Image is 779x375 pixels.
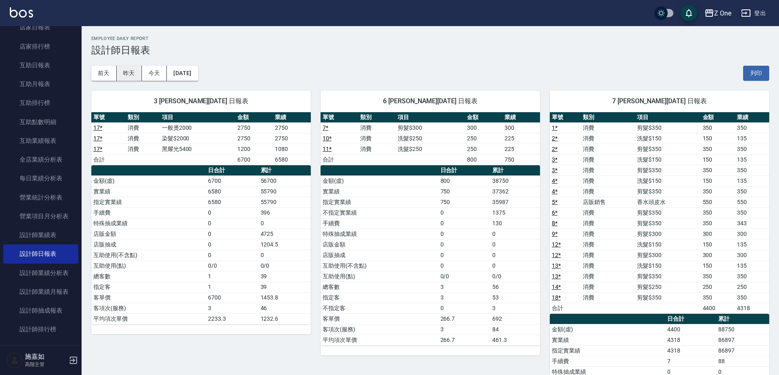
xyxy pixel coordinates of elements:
button: 前天 [91,66,117,81]
td: 洗髮$150 [635,239,701,250]
td: 實業績 [321,186,438,197]
td: 0 [438,260,490,271]
td: 香水頭皮水 [635,197,701,207]
td: 300 [701,250,735,260]
td: 消費 [126,133,160,144]
td: 洗髮$250 [396,144,465,154]
td: 消費 [581,207,635,218]
td: 3 [206,303,258,313]
td: 消費 [581,144,635,154]
th: 金額 [235,112,273,123]
table: a dense table [91,112,311,165]
td: 350 [735,186,769,197]
td: 指定實業績 [321,197,438,207]
td: 剪髮$300 [396,122,465,133]
td: 客項次(服務) [91,303,206,313]
td: 350 [701,207,735,218]
th: 金額 [465,112,502,123]
td: 剪髮$350 [635,122,701,133]
div: Z One [714,8,731,18]
a: 商品銷售排行榜 [3,339,78,358]
td: 300 [701,229,735,239]
td: 150 [701,175,735,186]
button: 列印 [743,66,769,81]
td: 消費 [581,260,635,271]
td: 0/0 [438,271,490,282]
td: 1232.6 [259,313,311,324]
td: 35987 [490,197,540,207]
td: 692 [490,313,540,324]
td: 350 [735,165,769,175]
table: a dense table [321,165,540,346]
td: 6580 [206,197,258,207]
td: 3 [438,292,490,303]
button: [DATE] [167,66,198,81]
td: 300 [465,122,502,133]
td: 合計 [321,154,358,165]
td: 剪髮$350 [635,271,701,282]
a: 互助月報表 [3,75,78,93]
td: 225 [502,144,540,154]
a: 設計師業績表 [3,226,78,244]
td: 洗髮$150 [635,260,701,271]
td: 0 [206,218,258,229]
p: 高階主管 [25,361,66,368]
td: 7 [665,356,716,366]
td: 消費 [581,239,635,250]
td: 消費 [358,133,396,144]
td: 1 [206,282,258,292]
td: 39 [259,282,311,292]
td: 6700 [206,175,258,186]
button: 登出 [738,6,769,21]
td: 不指定實業績 [321,207,438,218]
td: 350 [735,271,769,282]
td: 3 [438,282,490,292]
a: 互助業績報表 [3,131,78,150]
td: 消費 [126,122,160,133]
td: 一般燙2000 [160,122,235,133]
td: 461.3 [490,335,540,345]
td: 350 [701,165,735,175]
td: 手續費 [91,207,206,218]
a: 互助排行榜 [3,93,78,112]
th: 日合計 [665,314,716,324]
a: 設計師抽成報表 [3,301,78,320]
td: 350 [701,292,735,303]
td: 店販銷售 [581,197,635,207]
td: 消費 [581,133,635,144]
td: 0 [206,229,258,239]
td: 剪髮$350 [635,165,701,175]
td: 135 [735,154,769,165]
td: 0 [438,207,490,218]
td: 350 [701,218,735,229]
td: 店販抽成 [321,250,438,260]
th: 日合計 [206,165,258,176]
a: 設計師業績月報表 [3,282,78,301]
td: 洗髮$150 [635,175,701,186]
td: 客單價 [321,313,438,324]
a: 店家排行榜 [3,37,78,56]
td: 225 [502,133,540,144]
td: 手續費 [321,218,438,229]
td: 0/0 [206,260,258,271]
td: 1375 [490,207,540,218]
td: 剪髮$350 [635,144,701,154]
td: 消費 [581,271,635,282]
h2: Employee Daily Report [91,36,769,41]
th: 類別 [126,112,160,123]
td: 343 [735,218,769,229]
td: 金額(虛) [321,175,438,186]
td: 150 [701,260,735,271]
td: 350 [735,122,769,133]
span: 7 [PERSON_NAME][DATE] 日報表 [560,97,759,105]
td: 350 [735,292,769,303]
td: 37362 [490,186,540,197]
th: 日合計 [438,165,490,176]
td: 指定客 [321,292,438,303]
td: 53 [490,292,540,303]
td: 消費 [581,165,635,175]
td: 洗髮$250 [396,133,465,144]
td: 消費 [581,218,635,229]
td: 4400 [701,303,735,313]
td: 250 [465,133,502,144]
